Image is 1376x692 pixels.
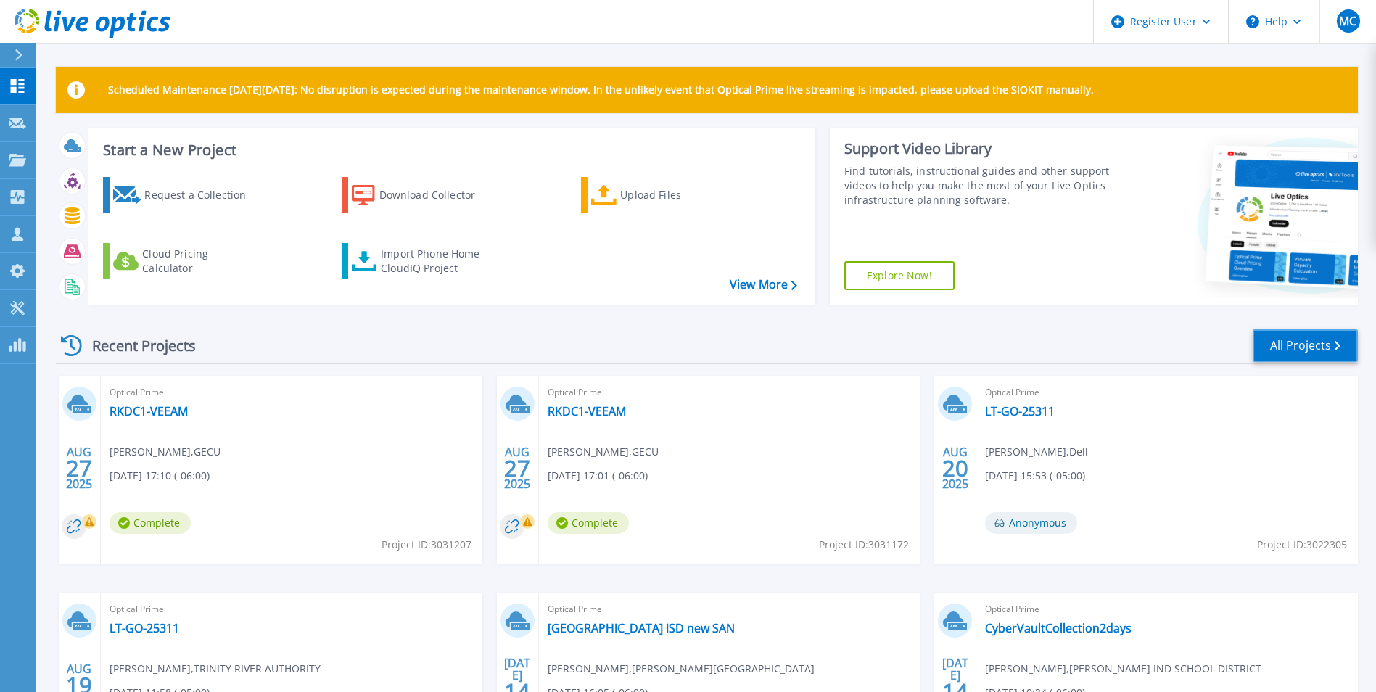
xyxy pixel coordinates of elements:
span: Complete [110,512,191,534]
div: Request a Collection [144,181,260,210]
a: Explore Now! [844,261,955,290]
span: Optical Prime [985,601,1349,617]
span: 19 [66,679,92,691]
div: Recent Projects [56,328,215,363]
div: AUG 2025 [503,442,531,495]
p: Scheduled Maintenance [DATE][DATE]: No disruption is expected during the maintenance window. In t... [108,84,1094,96]
span: [PERSON_NAME] , [PERSON_NAME][GEOGRAPHIC_DATA] [548,661,815,677]
a: LT-GO-25311 [985,404,1055,419]
span: [PERSON_NAME] , [PERSON_NAME] IND SCHOOL DISTRICT [985,661,1261,677]
span: Optical Prime [985,384,1349,400]
div: AUG 2025 [942,442,969,495]
a: RKDC1-VEEAM [548,404,626,419]
h3: Start a New Project [103,142,796,158]
a: [GEOGRAPHIC_DATA] ISD new SAN [548,621,735,635]
a: CyberVaultCollection2days [985,621,1132,635]
span: Complete [548,512,629,534]
span: 20 [942,462,968,474]
span: Optical Prime [110,601,474,617]
a: Request a Collection [103,177,265,213]
span: [PERSON_NAME] , GECU [548,444,659,460]
a: Download Collector [342,177,503,213]
span: [DATE] 15:53 (-05:00) [985,468,1085,484]
div: Import Phone Home CloudIQ Project [381,247,494,276]
span: Project ID: 3031172 [819,537,909,553]
a: LT-GO-25311 [110,621,179,635]
div: Upload Files [620,181,736,210]
span: 27 [504,462,530,474]
span: 27 [66,462,92,474]
div: Find tutorials, instructional guides and other support videos to help you make the most of your L... [844,164,1113,207]
span: [DATE] 17:01 (-06:00) [548,468,648,484]
span: [DATE] 17:10 (-06:00) [110,468,210,484]
span: [PERSON_NAME] , GECU [110,444,221,460]
a: RKDC1-VEEAM [110,404,188,419]
span: [PERSON_NAME] , Dell [985,444,1088,460]
span: Anonymous [985,512,1077,534]
a: Cloud Pricing Calculator [103,243,265,279]
a: All Projects [1253,329,1358,362]
div: Support Video Library [844,139,1113,158]
a: View More [730,278,797,292]
span: Optical Prime [548,384,912,400]
a: Upload Files [581,177,743,213]
span: [PERSON_NAME] , TRINITY RIVER AUTHORITY [110,661,321,677]
div: Cloud Pricing Calculator [142,247,258,276]
div: AUG 2025 [65,442,93,495]
span: Project ID: 3031207 [382,537,471,553]
span: Project ID: 3022305 [1257,537,1347,553]
span: Optical Prime [548,601,912,617]
span: MC [1339,15,1356,27]
div: Download Collector [379,181,495,210]
span: Optical Prime [110,384,474,400]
